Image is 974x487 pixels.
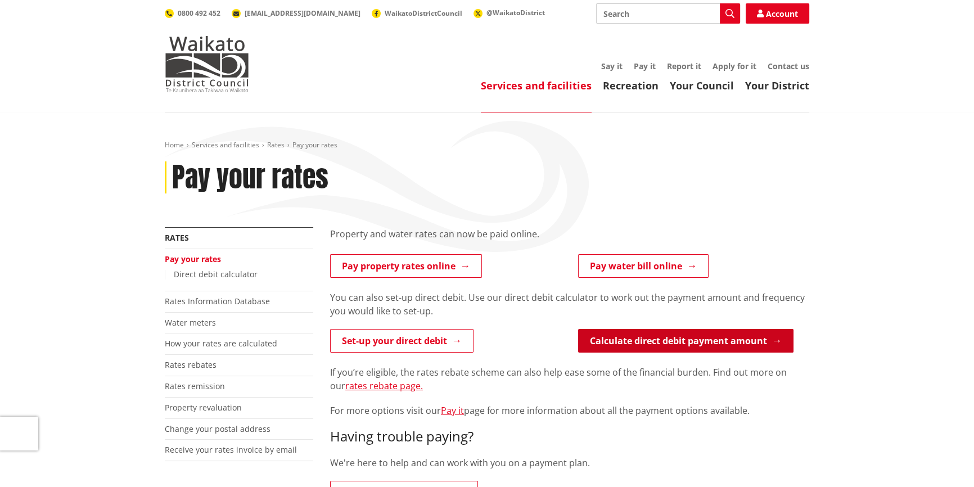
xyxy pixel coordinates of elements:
[165,444,297,455] a: Receive your rates invoice by email
[192,140,259,150] a: Services and facilities
[603,79,659,92] a: Recreation
[330,254,482,278] a: Pay property rates online
[165,8,220,18] a: 0800 492 452
[330,366,809,393] p: If you’re eligible, the rates rebate scheme can also help ease some of the financial burden. Find...
[165,423,270,434] a: Change your postal address
[578,329,793,353] a: Calculate direct debit payment amount
[596,3,740,24] input: Search input
[178,8,220,18] span: 0800 492 452
[670,79,734,92] a: Your Council
[232,8,360,18] a: [EMAIL_ADDRESS][DOMAIN_NAME]
[245,8,360,18] span: [EMAIL_ADDRESS][DOMAIN_NAME]
[474,8,545,17] a: @WaikatoDistrict
[330,429,809,445] h3: Having trouble paying?
[165,338,277,349] a: How your rates are calculated
[746,3,809,24] a: Account
[330,291,809,318] p: You can also set-up direct debit. Use our direct debit calculator to work out the payment amount ...
[330,329,474,353] a: Set-up your direct debit
[330,456,809,470] p: We're here to help and can work with you on a payment plan.
[165,296,270,306] a: Rates Information Database
[172,161,328,194] h1: Pay your rates
[165,232,189,243] a: Rates
[165,317,216,328] a: Water meters
[372,8,462,18] a: WaikatoDistrictCouncil
[292,140,337,150] span: Pay your rates
[601,61,623,71] a: Say it
[165,381,225,391] a: Rates remission
[578,254,709,278] a: Pay water bill online
[768,61,809,71] a: Contact us
[667,61,701,71] a: Report it
[481,79,592,92] a: Services and facilities
[385,8,462,18] span: WaikatoDistrictCouncil
[330,227,809,254] div: Property and water rates can now be paid online.
[330,404,809,417] p: For more options visit our page for more information about all the payment options available.
[713,61,756,71] a: Apply for it
[345,380,423,392] a: rates rebate page.
[165,254,221,264] a: Pay your rates
[174,269,258,279] a: Direct debit calculator
[745,79,809,92] a: Your District
[165,140,184,150] a: Home
[165,402,242,413] a: Property revaluation
[441,404,464,417] a: Pay it
[165,359,217,370] a: Rates rebates
[267,140,285,150] a: Rates
[165,36,249,92] img: Waikato District Council - Te Kaunihera aa Takiwaa o Waikato
[634,61,656,71] a: Pay it
[486,8,545,17] span: @WaikatoDistrict
[165,141,809,150] nav: breadcrumb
